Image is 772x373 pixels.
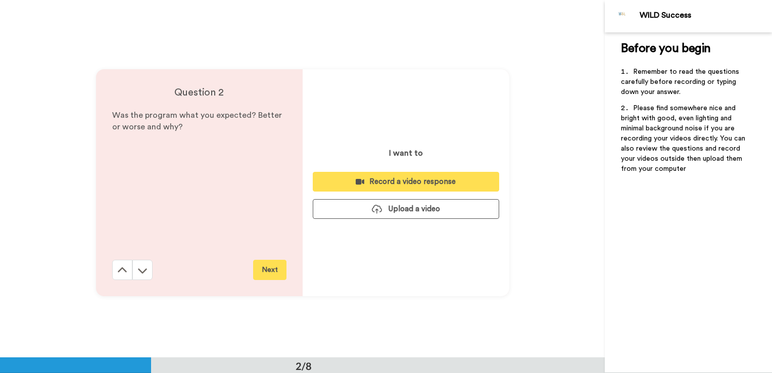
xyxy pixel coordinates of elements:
[640,11,771,20] div: WILD Success
[313,199,499,219] button: Upload a video
[389,147,423,159] p: I want to
[313,172,499,192] button: Record a video response
[279,359,328,373] div: 2/8
[621,68,741,96] span: Remember to read the questions carefully before recording or typing down your answer.
[112,85,286,100] h4: Question 2
[621,105,747,172] span: Please find somewhere nice and bright with good, even lighting and minimal background noise if yo...
[321,176,491,187] div: Record a video response
[112,111,284,131] span: Was the program what you expected? Better or worse and why?
[621,42,710,55] span: Before you begin
[610,4,635,28] img: Profile Image
[253,260,286,280] button: Next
